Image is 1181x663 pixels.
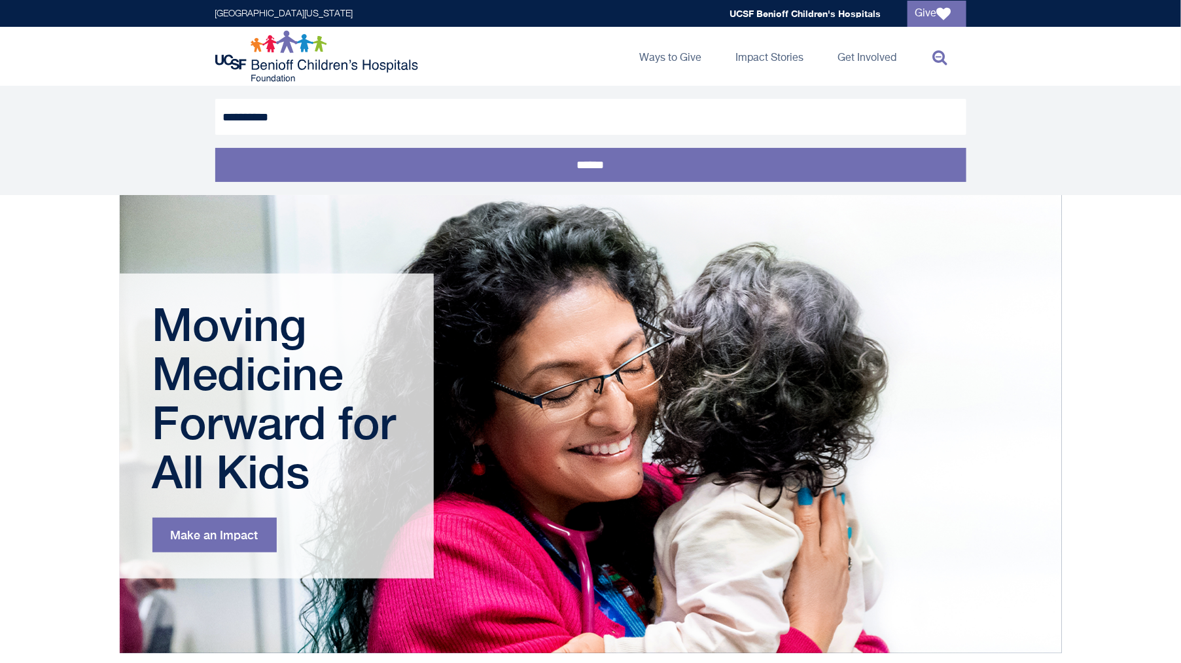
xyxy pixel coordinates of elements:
a: Make an Impact [152,518,277,552]
a: UCSF Benioff Children's Hospitals [730,8,881,19]
img: Logo for UCSF Benioff Children's Hospitals Foundation [215,30,421,82]
a: [GEOGRAPHIC_DATA][US_STATE] [215,9,353,18]
a: Give [908,1,966,27]
a: Get Involved [828,27,908,86]
a: Impact Stories [726,27,815,86]
a: Ways to Give [629,27,713,86]
h1: Moving Medicine Forward for All Kids [152,300,404,496]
